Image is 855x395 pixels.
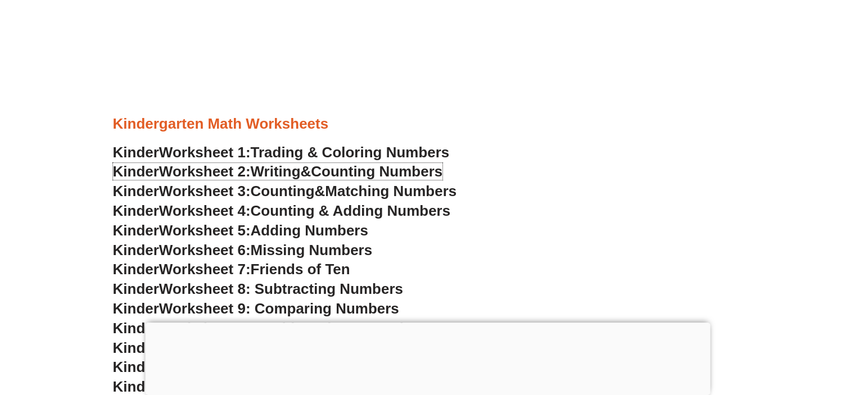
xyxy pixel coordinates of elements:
[113,144,450,161] a: KinderWorksheet 1:Trading & Coloring Numbers
[159,183,251,199] span: Worksheet 3:
[251,163,301,180] span: Writing
[113,320,431,337] a: KinderWorksheet 10: Writing Bigger Numbers
[668,269,855,395] div: 채팅 위젯
[113,115,743,134] h3: Kindergarten Math Worksheets
[113,202,451,219] a: KinderWorksheet 4:Counting & Adding Numbers
[251,183,315,199] span: Counting
[251,222,368,239] span: Adding Numbers
[113,280,159,297] span: Kinder
[251,261,350,278] span: Friends of Ten
[113,163,443,180] a: KinderWorksheet 2:Writing&Counting Numbers
[159,163,251,180] span: Worksheet 2:
[145,323,710,392] iframe: Advertisement
[159,242,251,258] span: Worksheet 6:
[251,144,450,161] span: Trading & Coloring Numbers
[159,144,251,161] span: Worksheet 1:
[113,222,368,239] a: KinderWorksheet 5:Adding Numbers
[113,242,159,258] span: Kinder
[251,242,373,258] span: Missing Numbers
[113,300,399,317] a: KinderWorksheet 9: Comparing Numbers
[113,261,159,278] span: Kinder
[311,163,442,180] span: Counting Numbers
[113,378,159,395] span: Kinder
[113,242,373,258] a: KinderWorksheet 6:Missing Numbers
[251,202,451,219] span: Counting & Adding Numbers
[113,202,159,219] span: Kinder
[113,222,159,239] span: Kinder
[113,339,159,356] span: Kinder
[159,300,399,317] span: Worksheet 9: Comparing Numbers
[159,202,251,219] span: Worksheet 4:
[325,183,456,199] span: Matching Numbers
[668,269,855,395] iframe: Chat Widget
[113,144,159,161] span: Kinder
[113,300,159,317] span: Kinder
[113,261,350,278] a: KinderWorksheet 7:Friends of Ten
[159,261,251,278] span: Worksheet 7:
[113,163,159,180] span: Kinder
[113,280,403,297] a: KinderWorksheet 8: Subtracting Numbers
[159,320,431,337] span: Worksheet 10: Writing Bigger Numbers
[113,183,159,199] span: Kinder
[113,183,457,199] a: KinderWorksheet 3:Counting&Matching Numbers
[159,280,403,297] span: Worksheet 8: Subtracting Numbers
[113,358,159,375] span: Kinder
[113,320,159,337] span: Kinder
[159,222,251,239] span: Worksheet 5:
